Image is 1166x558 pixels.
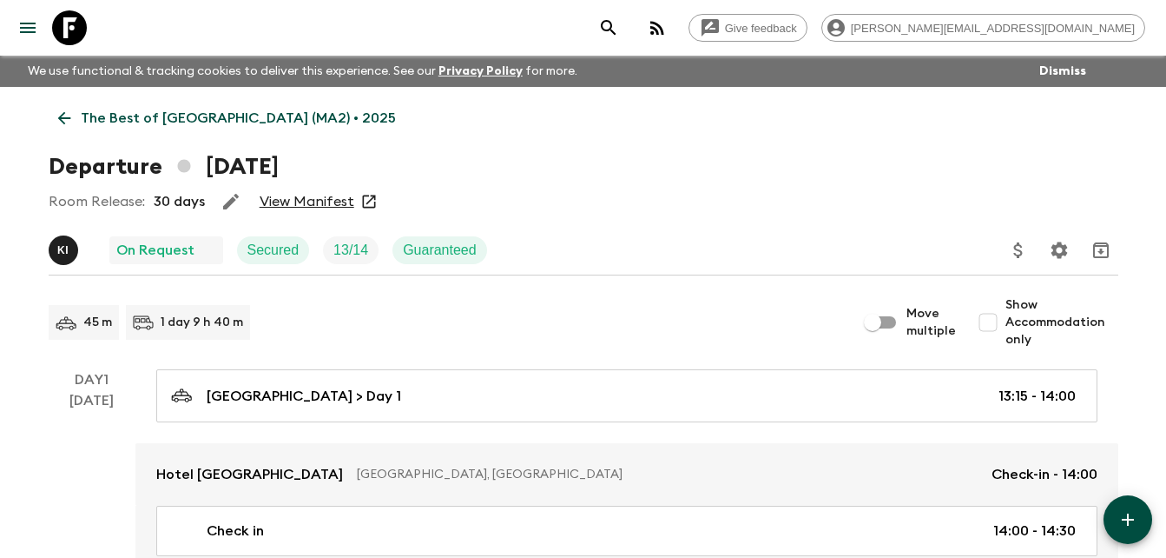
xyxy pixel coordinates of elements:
p: [GEOGRAPHIC_DATA] > Day 1 [207,386,401,407]
button: KI [49,236,82,265]
button: Update Price, Early Bird Discount and Costs [1001,233,1036,268]
a: The Best of [GEOGRAPHIC_DATA] (MA2) • 2025 [49,101,405,136]
p: 30 days [154,191,205,212]
p: On Request [116,240,194,261]
button: Settings [1042,233,1077,268]
p: 45 m [83,314,112,331]
a: View Manifest [260,193,354,210]
button: Archive (Completed, Cancelled or Unsynced Departures only) [1084,233,1118,268]
p: 14:00 - 14:30 [993,521,1076,541]
p: K I [57,243,69,257]
a: Give feedback [688,14,807,42]
a: Privacy Policy [438,65,523,77]
p: 1 day 9 h 40 m [161,314,243,331]
div: Trip Fill [323,236,379,264]
span: Give feedback [715,22,807,35]
p: Check-in - 14:00 [991,464,1097,485]
p: Hotel [GEOGRAPHIC_DATA] [156,464,343,485]
p: The Best of [GEOGRAPHIC_DATA] (MA2) • 2025 [81,108,396,129]
p: Day 1 [49,369,135,390]
h1: Departure [DATE] [49,149,279,184]
span: Show Accommodation only [1005,296,1118,349]
p: Room Release: [49,191,145,212]
p: Secured [247,240,300,261]
span: Khaled Ingrioui [49,241,82,255]
p: 13 / 14 [333,240,368,261]
p: Check in [207,521,264,541]
a: Hotel [GEOGRAPHIC_DATA][GEOGRAPHIC_DATA], [GEOGRAPHIC_DATA]Check-in - 14:00 [135,443,1118,506]
button: menu [10,10,45,45]
p: Guaranteed [403,240,477,261]
a: Check in14:00 - 14:30 [156,506,1097,556]
p: 13:15 - 14:00 [998,386,1076,407]
p: We use functional & tracking cookies to deliver this experience. See our for more. [21,56,584,87]
div: [PERSON_NAME][EMAIL_ADDRESS][DOMAIN_NAME] [821,14,1145,42]
button: Dismiss [1035,59,1090,83]
div: Secured [237,236,310,264]
span: Move multiple [906,305,957,340]
button: search adventures [591,10,626,45]
p: [GEOGRAPHIC_DATA], [GEOGRAPHIC_DATA] [357,466,978,483]
a: [GEOGRAPHIC_DATA] > Day 113:15 - 14:00 [156,369,1097,422]
span: [PERSON_NAME][EMAIL_ADDRESS][DOMAIN_NAME] [841,22,1144,35]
